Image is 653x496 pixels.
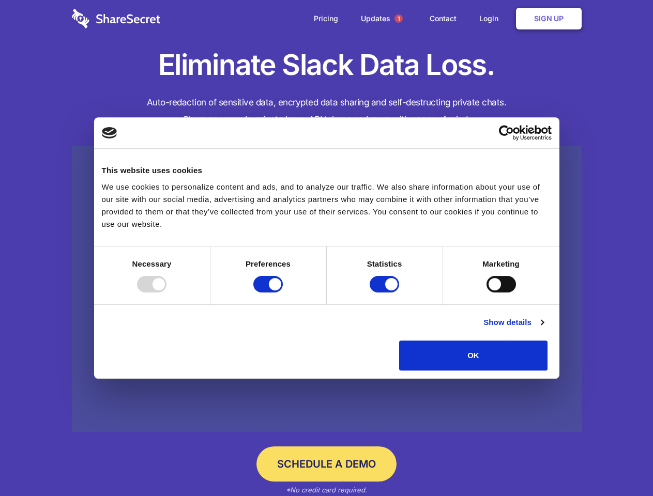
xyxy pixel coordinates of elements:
strong: Statistics [367,259,402,268]
h1: Eliminate Slack Data Loss. [72,47,582,84]
img: logo-wordmark-white-trans-d4663122ce5f474addd5e946df7df03e33cb6a1c49d2221995e7729f52c070b2.svg [72,9,160,28]
div: This website uses cookies [102,164,552,177]
strong: Necessary [132,259,172,268]
button: OK [399,340,548,370]
a: Pricing [303,3,348,35]
h4: Auto-redaction of sensitive data, encrypted data sharing and self-destructing private chats. Shar... [72,94,582,128]
a: Contact [419,3,467,35]
a: Show details [483,316,543,329]
a: Usercentrics Cookiebot - opens in a new window [461,125,552,141]
a: Login [469,3,514,35]
strong: Marketing [482,259,520,268]
strong: Preferences [246,259,291,268]
img: logo [102,127,117,138]
span: 1 [394,14,403,23]
div: We use cookies to personalize content and ads, and to analyze our traffic. We also share informat... [102,181,552,230]
em: *No credit card required. [286,486,367,494]
a: Schedule a Demo [256,446,397,482]
a: Sign Up [516,8,582,29]
a: Wistia video thumbnail [72,146,582,432]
